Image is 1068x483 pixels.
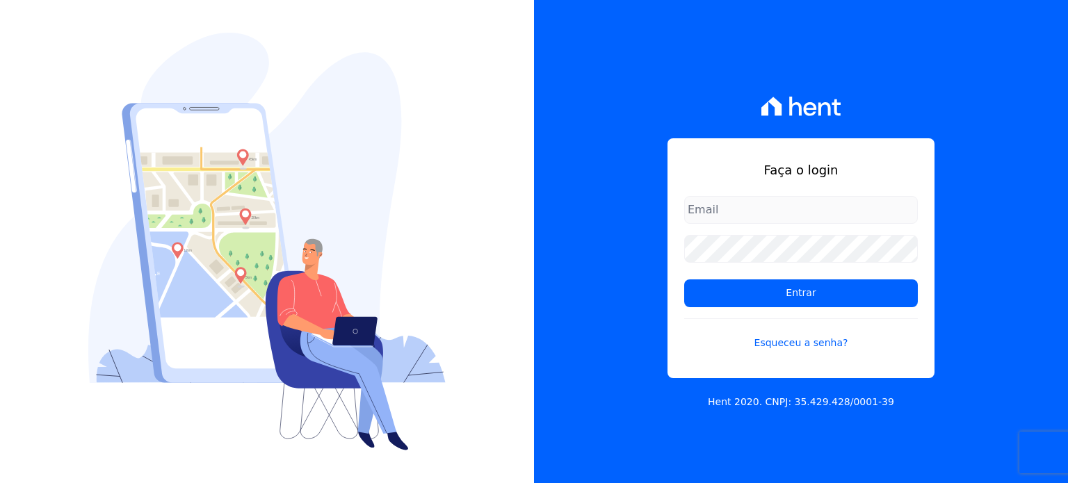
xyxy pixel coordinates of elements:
[684,161,918,179] h1: Faça o login
[88,33,446,450] img: Login
[684,318,918,350] a: Esqueceu a senha?
[684,279,918,307] input: Entrar
[684,196,918,224] input: Email
[708,395,894,409] p: Hent 2020. CNPJ: 35.429.428/0001-39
